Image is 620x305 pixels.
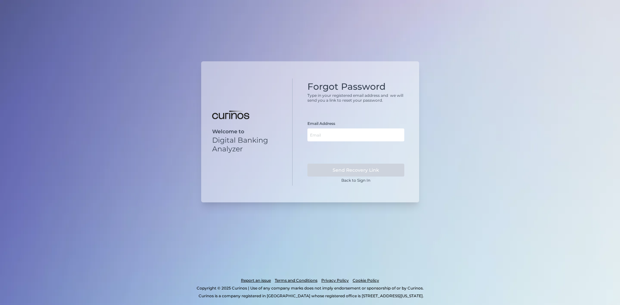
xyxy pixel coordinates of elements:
[212,128,282,135] p: Welcome to
[307,164,404,177] button: Send Recovery Link
[212,111,249,119] img: Digital Banking Analyzer
[275,277,317,284] a: Terms and Conditions
[212,136,282,153] p: Digital Banking Analyzer
[241,277,271,284] a: Report an issue
[32,284,588,292] p: Copyright © 2025 Curinos | Use of any company marks does not imply endorsement or sponsorship of ...
[34,292,588,300] p: Curinos is a company registered in [GEOGRAPHIC_DATA] whose registered office is [STREET_ADDRESS][...
[341,178,370,183] a: Back to Sign In
[307,128,404,141] input: Email
[353,277,379,284] a: Cookie Policy
[307,121,335,126] label: Email Address
[307,81,404,92] h1: Forgot Password
[307,93,404,103] p: Type in your registered email address and we will send you a link to reset your password.
[321,277,349,284] a: Privacy Policy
